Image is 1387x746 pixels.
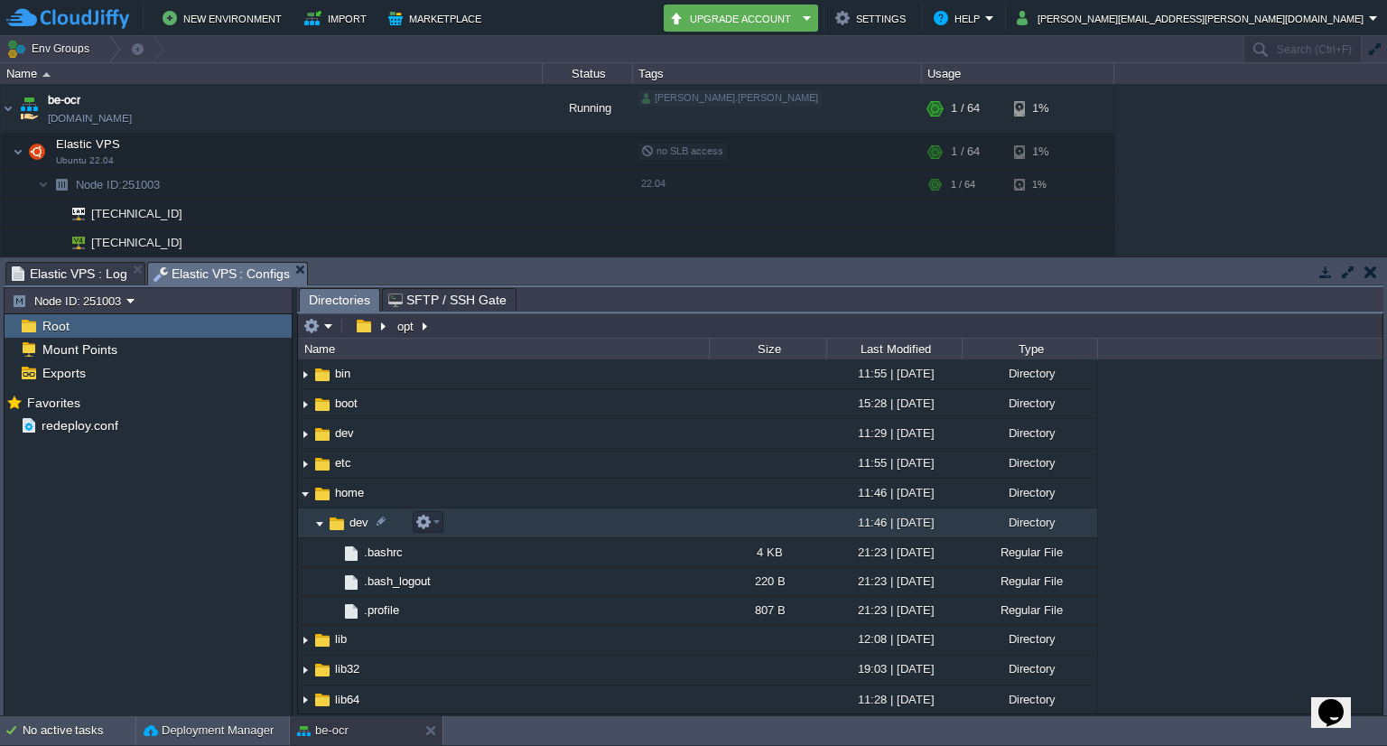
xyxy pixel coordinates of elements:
div: 4 KB [709,538,826,566]
img: AMDAwAAAACH5BAEAAAAALAAAAAABAAEAAAICRAEAOw== [38,171,49,199]
button: New Environment [163,7,287,29]
img: AMDAwAAAACH5BAEAAAAALAAAAAABAAEAAAICRAEAOw== [312,690,332,710]
button: Import [304,7,372,29]
img: AMDAwAAAACH5BAEAAAAALAAAAAABAAEAAAICRAEAOw== [327,567,341,595]
span: Elastic VPS : Log [12,263,127,284]
a: .bash_logout [361,573,433,589]
a: redeploy.conf [38,417,121,434]
img: AMDAwAAAACH5BAEAAAAALAAAAAABAAEAAAICRAEAOw== [49,200,60,228]
button: be-ocr [297,722,349,740]
div: Regular File [962,538,1097,566]
div: 1 / 64 [951,134,980,170]
div: 1 / 64 [951,84,980,133]
button: opt [395,318,418,334]
a: lib64 [332,692,362,707]
img: AMDAwAAAACH5BAEAAAAALAAAAAABAAEAAAICRAEAOw== [13,134,23,170]
span: 22.04 [641,178,666,189]
div: 21:23 | [DATE] [826,596,962,624]
span: 251003 [74,177,163,192]
img: AMDAwAAAACH5BAEAAAAALAAAAAABAAEAAAICRAEAOw== [42,72,51,77]
input: Click to enter the path [298,313,1382,339]
div: Directory [962,389,1097,417]
div: 15:28 | [DATE] [826,389,962,417]
div: 12:08 | [DATE] [826,625,962,653]
span: Favorites [23,395,83,411]
button: Help [934,7,985,29]
img: AMDAwAAAACH5BAEAAAAALAAAAAABAAEAAAICRAEAOw== [312,484,332,504]
div: Regular File [962,567,1097,595]
div: Name [300,339,709,359]
img: AMDAwAAAACH5BAEAAAAALAAAAAABAAEAAAICRAEAOw== [16,84,42,133]
img: AMDAwAAAACH5BAEAAAAALAAAAAABAAEAAAICRAEAOw== [312,454,332,474]
span: .bashrc [361,545,405,560]
div: Directory [962,359,1097,387]
div: 1 / 64 [951,171,975,199]
img: AMDAwAAAACH5BAEAAAAALAAAAAABAAEAAAICRAEAOw== [298,390,312,418]
div: Status [544,63,632,84]
a: bin [332,366,353,381]
div: Last Modified [828,339,962,359]
img: AMDAwAAAACH5BAEAAAAALAAAAAABAAEAAAICRAEAOw== [312,424,332,444]
img: AMDAwAAAACH5BAEAAAAALAAAAAABAAEAAAICRAEAOw== [341,601,361,621]
div: 807 B [709,596,826,624]
span: [TECHNICAL_ID] [89,228,185,256]
img: AMDAwAAAACH5BAEAAAAALAAAAAABAAEAAAICRAEAOw== [312,509,327,537]
img: AMDAwAAAACH5BAEAAAAALAAAAAABAAEAAAICRAEAOw== [24,134,50,170]
img: AMDAwAAAACH5BAEAAAAALAAAAAABAAEAAAICRAEAOw== [298,480,312,508]
div: 11:46 | [DATE] [826,508,962,536]
span: Elastic VPS : Configs [154,263,291,285]
div: 1% [1014,134,1073,170]
img: AMDAwAAAACH5BAEAAAAALAAAAAABAAEAAAICRAEAOw== [49,228,60,256]
a: Exports [39,365,88,381]
span: [TECHNICAL_ID] [89,200,185,228]
a: be-ocr [48,91,80,109]
div: 19:03 | [DATE] [826,655,962,683]
img: CloudJiffy [6,7,129,30]
span: no SLB access [641,145,723,156]
div: Size [711,339,826,359]
img: AMDAwAAAACH5BAEAAAAALAAAAAABAAEAAAICRAEAOw== [327,538,341,566]
img: AMDAwAAAACH5BAEAAAAALAAAAAABAAEAAAICRAEAOw== [298,420,312,448]
a: [TECHNICAL_ID] [89,207,185,220]
div: Directory [962,449,1097,477]
a: [TECHNICAL_ID] [89,236,185,249]
div: No active tasks [23,716,135,745]
span: etc [332,455,354,471]
div: 21:23 | [DATE] [826,538,962,566]
span: .profile [361,602,402,618]
a: boot [332,396,360,411]
span: SFTP / SSH Gate [388,289,507,311]
a: Elastic VPSUbuntu 22.04 [54,137,123,151]
button: Deployment Manager [144,722,274,740]
span: Directories [309,289,370,312]
span: Node ID: [76,178,122,191]
button: [PERSON_NAME][EMAIL_ADDRESS][PERSON_NAME][DOMAIN_NAME] [1017,7,1369,29]
div: Type [963,339,1097,359]
img: AMDAwAAAACH5BAEAAAAALAAAAAABAAEAAAICRAEAOw== [298,657,312,685]
div: 220 B [709,567,826,595]
div: 1% [1014,84,1073,133]
div: Tags [634,63,921,84]
a: dev [332,425,357,441]
div: 11:55 | [DATE] [826,449,962,477]
a: Favorites [23,396,83,410]
a: dev [347,515,371,530]
img: AMDAwAAAACH5BAEAAAAALAAAAAABAAEAAAICRAEAOw== [49,171,74,199]
button: Env Groups [6,36,96,61]
a: Root [39,318,72,334]
div: 1% [1014,171,1073,199]
img: AMDAwAAAACH5BAEAAAAALAAAAAABAAEAAAICRAEAOw== [298,686,312,714]
img: AMDAwAAAACH5BAEAAAAALAAAAAABAAEAAAICRAEAOw== [60,200,85,228]
div: [PERSON_NAME].[PERSON_NAME] [638,90,822,107]
a: home [332,485,367,500]
div: 11:28 | [DATE] [826,685,962,713]
img: AMDAwAAAACH5BAEAAAAALAAAAAABAAEAAAICRAEAOw== [327,514,347,534]
div: Directory [962,479,1097,507]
